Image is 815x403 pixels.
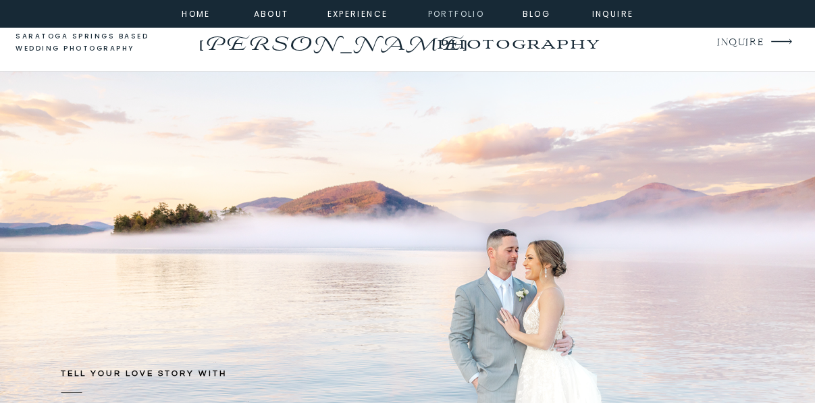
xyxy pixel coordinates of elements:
a: [PERSON_NAME] [195,28,470,49]
a: Blog [512,7,561,19]
a: home [178,7,215,19]
a: portfolio [427,7,485,19]
a: experience [327,7,382,19]
b: TELL YOUR LOVE STORY with [61,369,227,378]
a: photography [410,24,625,61]
a: about [254,7,284,19]
a: INQUIRE [717,34,762,52]
a: inquire [589,7,637,19]
a: saratoga springs based wedding photography [16,30,174,55]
